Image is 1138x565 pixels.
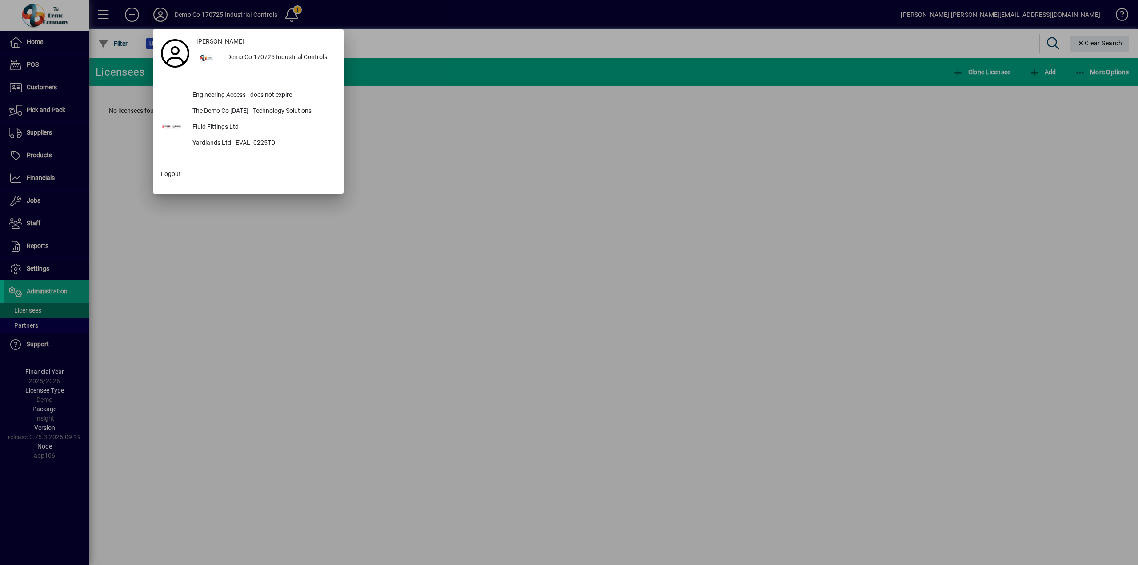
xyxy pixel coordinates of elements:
span: [PERSON_NAME] [196,37,244,46]
button: Yardlands Ltd - EVAL -0225TD [157,136,339,152]
div: The Demo Co [DATE] - Technology Solutions [185,104,339,120]
span: Logout [161,169,181,179]
div: Engineering Access - does not expire [185,88,339,104]
div: Fluid Fittings Ltd [185,120,339,136]
button: Engineering Access - does not expire [157,88,339,104]
a: [PERSON_NAME] [193,34,339,50]
button: Logout [157,166,339,182]
button: Demo Co 170725 Industrial Controls [193,50,339,66]
div: Yardlands Ltd - EVAL -0225TD [185,136,339,152]
button: The Demo Co [DATE] - Technology Solutions [157,104,339,120]
button: Fluid Fittings Ltd [157,120,339,136]
div: Demo Co 170725 Industrial Controls [220,50,339,66]
a: Profile [157,45,193,61]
